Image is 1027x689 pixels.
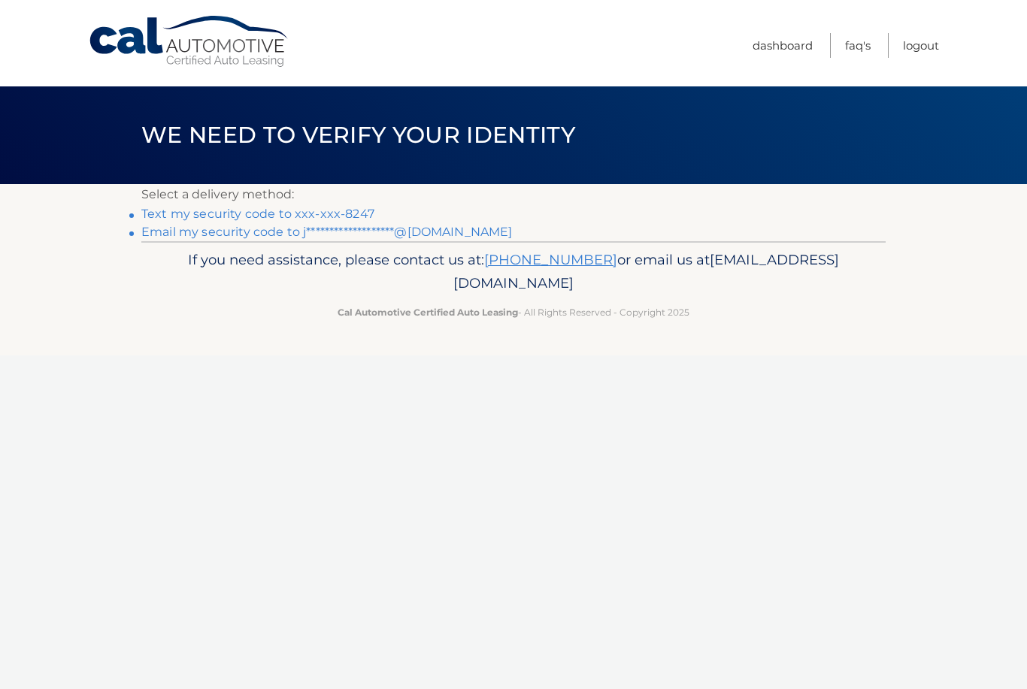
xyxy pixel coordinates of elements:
[753,33,813,58] a: Dashboard
[338,307,518,318] strong: Cal Automotive Certified Auto Leasing
[141,121,575,149] span: We need to verify your identity
[903,33,939,58] a: Logout
[484,251,617,268] a: [PHONE_NUMBER]
[141,184,886,205] p: Select a delivery method:
[88,15,291,68] a: Cal Automotive
[151,304,876,320] p: - All Rights Reserved - Copyright 2025
[845,33,871,58] a: FAQ's
[141,207,374,221] a: Text my security code to xxx-xxx-8247
[151,248,876,296] p: If you need assistance, please contact us at: or email us at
